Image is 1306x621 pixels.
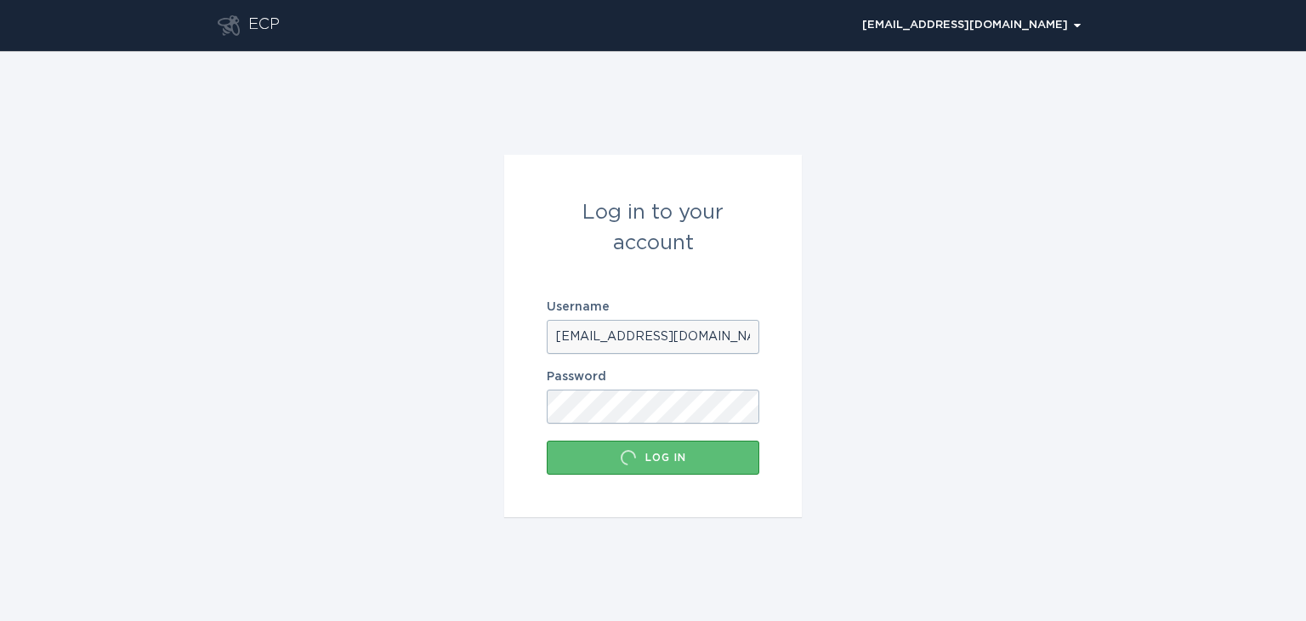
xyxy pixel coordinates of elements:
[855,13,1088,38] div: Popover menu
[620,449,637,466] div: Loading
[862,20,1081,31] div: [EMAIL_ADDRESS][DOMAIN_NAME]
[248,15,280,36] div: ECP
[547,441,759,475] button: Log in
[855,13,1088,38] button: Open user account details
[547,371,759,383] label: Password
[218,15,240,36] button: Go to dashboard
[547,301,759,313] label: Username
[547,197,759,259] div: Log in to your account
[555,449,751,466] div: Log in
